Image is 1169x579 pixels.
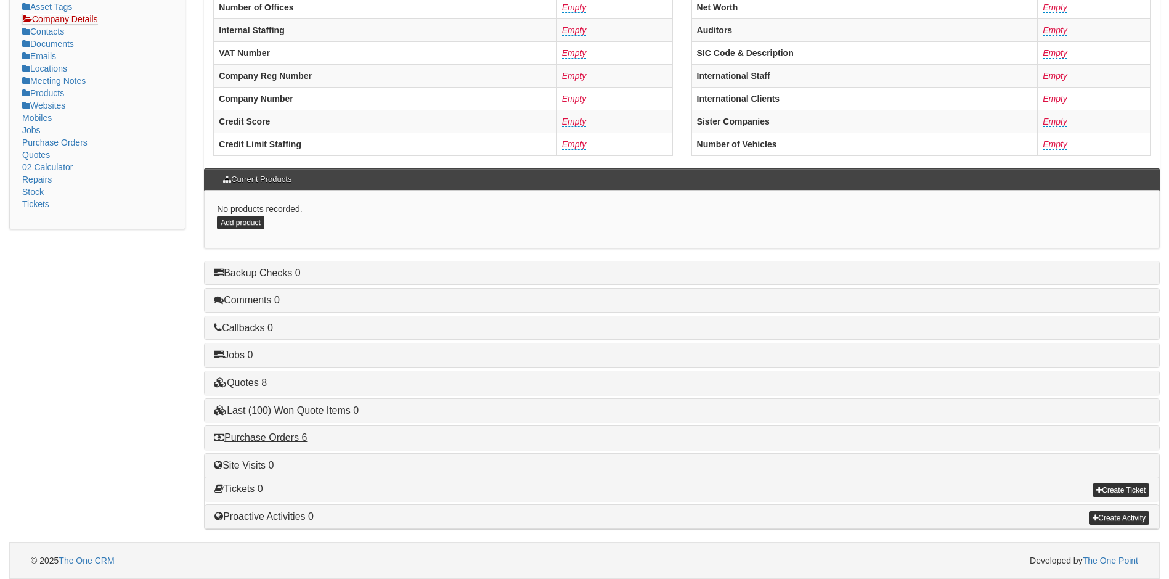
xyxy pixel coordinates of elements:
th: Sister Companies [691,110,1038,133]
a: Contacts [22,27,64,36]
a: Backup Checks 0 [214,268,301,278]
a: Empty [562,25,587,36]
th: SIC Code & Description [691,41,1038,64]
th: Number of Vehicles [691,133,1038,155]
a: Create Activity [1089,511,1149,525]
a: Tickets [22,199,49,209]
th: VAT Number [214,41,557,64]
th: Credit Score [214,110,557,133]
a: Meeting Notes [22,76,86,86]
th: Credit Limit Staffing [214,133,557,155]
h3: Current Products [217,169,298,190]
a: Documents [22,39,74,49]
a: Products [22,88,64,98]
th: International Clients [691,87,1038,110]
th: Auditors [691,18,1038,41]
span: © 2025 [31,556,115,565]
a: Callbacks 0 [214,322,273,333]
a: Empty [562,48,587,59]
a: Empty [1043,94,1067,104]
a: Quotes 8 [214,377,267,388]
a: The One Point [1083,556,1138,565]
a: Empty [562,139,587,150]
a: Empty [1043,48,1067,59]
a: Last (100) Won Quote Items 0 [214,405,359,416]
a: Add product [217,216,264,229]
a: The One CRM [59,556,114,565]
a: Empty [1043,25,1067,36]
th: International Staff [691,64,1038,87]
a: Empty [562,71,587,81]
span: Developed by [1030,554,1138,567]
a: Mobiles [22,113,52,123]
a: Empty [562,117,587,127]
a: Purchase Orders 6 [214,432,307,443]
a: Empty [562,2,587,13]
a: Jobs 0 [214,350,253,360]
a: Proactive Activities 0 [214,511,314,522]
th: Company Number [214,87,557,110]
a: Asset Tags [22,2,72,12]
a: Repairs [22,175,52,184]
th: Company Reg Number [214,64,557,87]
a: Tickets 0 [214,483,263,494]
a: Locations [22,64,67,73]
a: 02 Calculator [22,162,73,172]
a: Site Visits 0 [214,460,274,470]
div: No products recorded. [204,191,1160,248]
a: Empty [1043,2,1067,13]
a: Empty [1043,117,1067,127]
a: Empty [1043,71,1067,81]
a: Emails [22,51,56,61]
a: Websites [22,101,65,110]
a: Empty [562,94,587,104]
a: Create Ticket [1093,483,1149,497]
a: Purchase Orders [22,138,88,147]
a: Comments 0 [214,295,280,305]
a: Empty [1043,139,1067,150]
th: Internal Staffing [214,18,557,41]
a: Stock [22,187,44,197]
a: Quotes [22,150,50,160]
a: Company Details [22,14,98,25]
a: Jobs [22,125,41,135]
